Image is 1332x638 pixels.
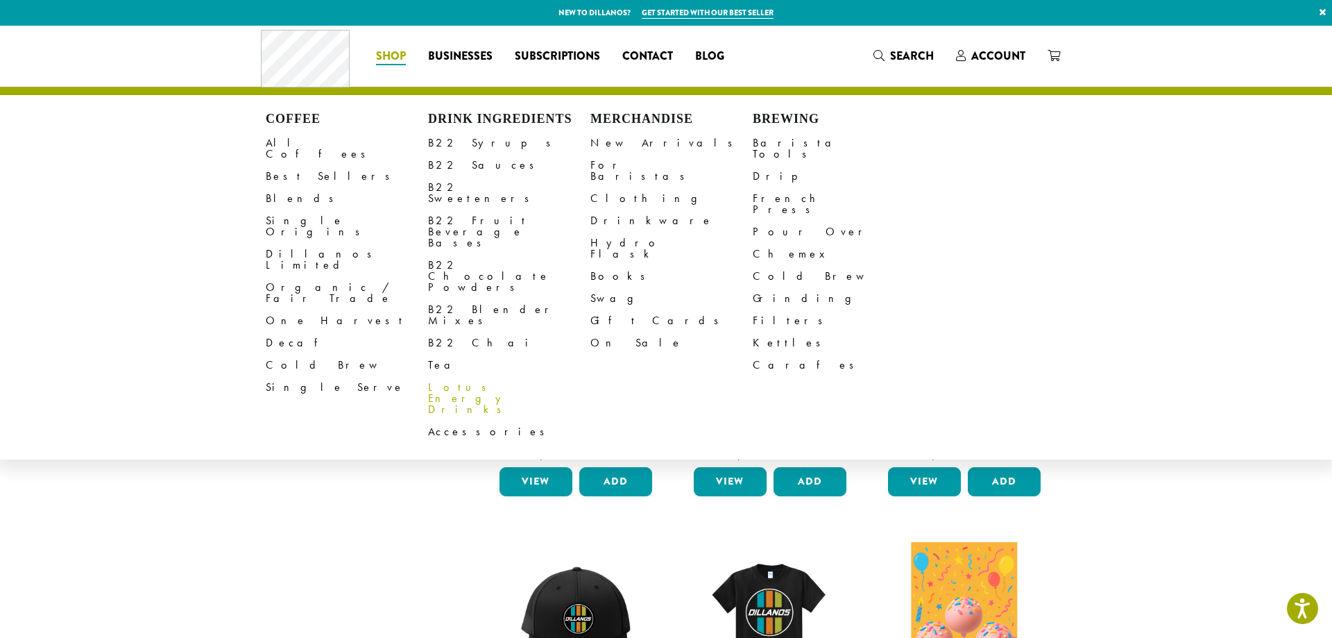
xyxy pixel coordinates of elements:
a: Barista Tools [753,132,915,165]
a: Single Origins [266,210,428,243]
a: Cold Brew [753,265,915,287]
a: Dillanos Limited [266,243,428,276]
a: Drinkware [590,210,753,232]
a: Tea [428,354,590,376]
a: Grinding [753,287,915,310]
a: B22 Syrups [428,132,590,154]
a: B22 Blender Mixes [428,299,590,332]
a: View [499,467,572,496]
a: Decaf [266,332,428,354]
h4: Merchandise [590,112,753,127]
span: Contact [622,48,673,65]
span: Subscriptions [515,48,600,65]
a: View [888,467,961,496]
span: Account [971,48,1025,64]
a: Shop [365,45,417,67]
a: View [694,467,767,496]
span: Search [890,48,934,64]
a: Best Sellers [266,165,428,187]
a: Single Serve [266,376,428,398]
a: Organic / Fair Trade [266,276,428,310]
a: Hydro Flask [590,232,753,265]
a: B22 Chai [428,332,590,354]
a: New Arrivals [590,132,753,154]
button: Add [774,467,846,496]
a: Bodum Electric Water Kettle $25.00 [690,242,850,462]
h4: Brewing [753,112,915,127]
a: B22 Fruit Beverage Bases [428,210,590,254]
a: Cold Brew [266,354,428,376]
a: One Harvest [266,310,428,332]
a: Blends [266,187,428,210]
a: Get started with our best seller [642,7,774,19]
span: Blog [695,48,724,65]
h4: Coffee [266,112,428,127]
a: Lotus Energy Drinks [428,376,590,421]
a: Books [590,265,753,287]
span: Shop [376,48,406,65]
a: Bodum Handheld Milk Frother $10.00 [885,242,1044,462]
a: Filters [753,310,915,332]
a: B22 Chocolate Powders [428,254,590,299]
a: Accessories [428,421,590,443]
a: French Press [753,187,915,221]
span: Businesses [428,48,493,65]
a: Bodum Electric Milk Frother $30.00 [496,242,656,462]
a: Carafes [753,354,915,376]
a: For Baristas [590,154,753,187]
a: Chemex [753,243,915,265]
a: Kettles [753,332,915,354]
a: Search [862,44,945,67]
button: Add [579,467,652,496]
a: Clothing [590,187,753,210]
a: On Sale [590,332,753,354]
a: B22 Sweeteners [428,176,590,210]
a: Gift Cards [590,310,753,332]
a: Swag [590,287,753,310]
a: Drip [753,165,915,187]
h4: Drink Ingredients [428,112,590,127]
a: Pour Over [753,221,915,243]
a: All Coffees [266,132,428,165]
button: Add [968,467,1041,496]
a: B22 Sauces [428,154,590,176]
